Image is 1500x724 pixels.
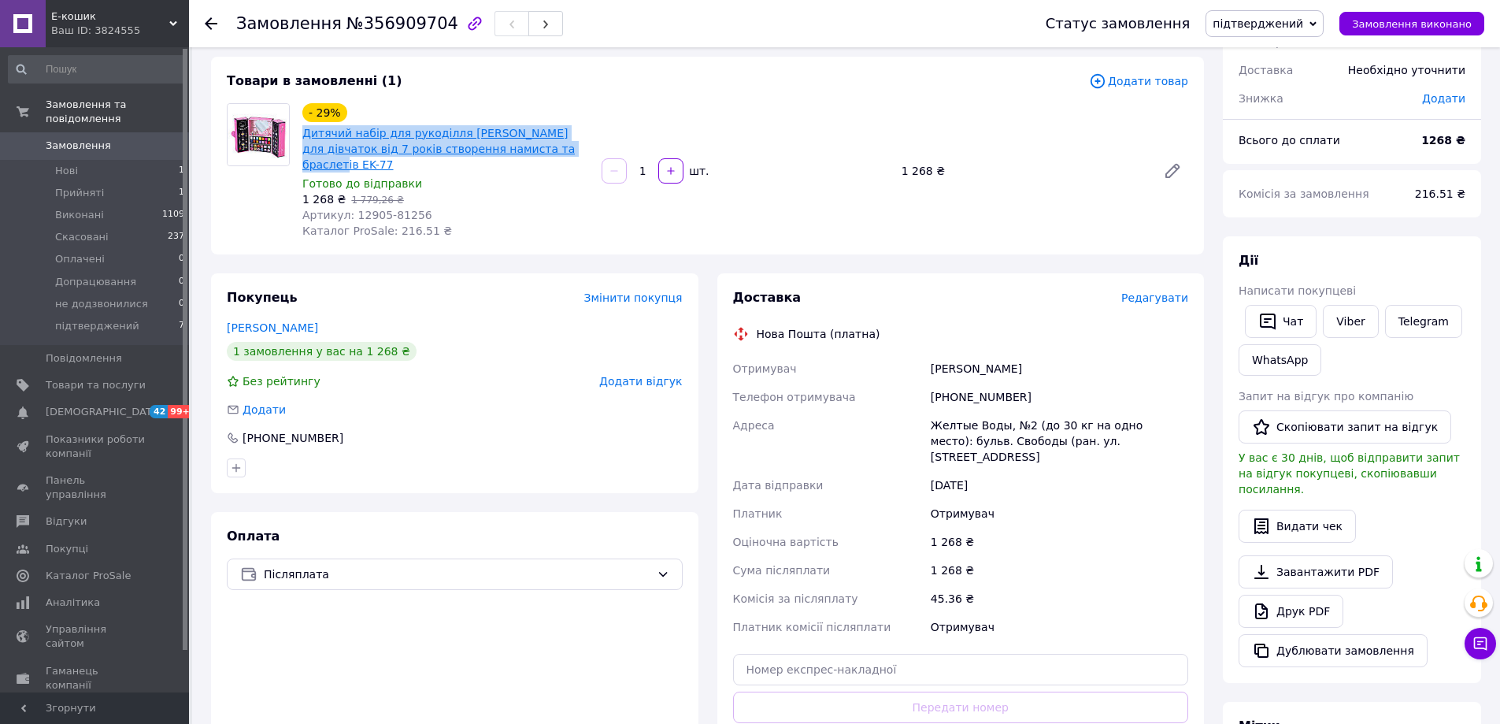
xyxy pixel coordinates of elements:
span: Артикул: 12905-81256 [302,209,432,221]
span: Відгуки [46,514,87,529]
span: 99+ [168,405,194,418]
button: Чат з покупцем [1465,628,1496,659]
span: Товари та послуги [46,378,146,392]
img: Дитячий набір для рукоділля Lesko для дівчаток від 7 років створення намиста та браслетів EK-77 [228,104,289,165]
span: Оплата [227,529,280,544]
a: Telegram [1385,305,1462,338]
div: 1 268 ₴ [895,160,1150,182]
span: 1 [179,164,184,178]
span: 237 [168,230,184,244]
div: [PERSON_NAME] [928,355,1191,383]
a: [PERSON_NAME] [227,321,318,334]
div: Ваш ID: 3824555 [51,24,189,38]
span: Гаманець компанії [46,664,146,692]
span: Платник [733,507,783,520]
span: №356909704 [346,14,458,33]
span: [DEMOGRAPHIC_DATA] [46,405,162,419]
span: 7 [179,319,184,333]
span: Платник комісії післяплати [733,621,891,633]
span: Нові [55,164,78,178]
div: 1 268 ₴ [928,528,1191,556]
span: Комісія за замовлення [1239,187,1369,200]
div: Отримувач [928,499,1191,528]
div: Необхідно уточнити [1339,53,1475,87]
span: Оціночна вартість [733,536,839,548]
span: Е-кошик [51,9,169,24]
span: 1 товар [1239,35,1283,48]
div: 1 268 ₴ [928,556,1191,585]
span: Готово до відправки [302,177,422,190]
a: Завантажити PDF [1239,555,1393,588]
b: 1268 ₴ [1421,134,1465,147]
span: Змінити покупця [584,291,683,304]
span: Доставка [1239,64,1293,76]
div: Нова Пошта (платна) [753,326,884,342]
button: Видати чек [1239,510,1356,543]
span: Каталог ProSale: 216.51 ₴ [302,225,452,237]
span: Додати [1422,92,1465,105]
span: Додати відгук [599,375,682,388]
span: Замовлення виконано [1352,18,1472,30]
span: Прийняті [55,186,104,200]
span: Отримувач [733,362,797,375]
span: Замовлення та повідомлення [46,98,189,126]
span: Покупець [227,290,298,305]
span: Знижка [1239,92,1283,105]
span: Додати [243,403,286,416]
span: Дата відправки [733,479,824,492]
div: 45.36 ₴ [928,585,1191,613]
span: Допрацювання [55,275,136,289]
span: Аналітика [46,596,100,610]
span: Товари в замовленні (1) [227,73,402,88]
span: Замовлення [46,139,111,153]
span: Показники роботи компанії [46,433,146,461]
span: У вас є 30 днів, щоб відправити запит на відгук покупцеві, скопіювавши посилання. [1239,451,1460,496]
span: Комісія за післяплату [733,592,858,605]
div: 1 замовлення у вас на 1 268 ₴ [227,342,417,361]
span: 0 [179,275,184,289]
span: Додати товар [1089,72,1188,90]
span: 1 268 ₴ [302,193,346,206]
div: [PHONE_NUMBER] [928,383,1191,411]
button: Дублювати замовлення [1239,634,1428,667]
span: Всього до сплати [1239,134,1340,147]
span: Запит на відгук про компанію [1239,390,1413,403]
div: [PHONE_NUMBER] [241,430,345,446]
span: підтверджений [55,319,139,333]
span: не додзвонилися [55,297,148,311]
span: Без рейтингу [243,375,320,388]
a: WhatsApp [1239,344,1321,376]
span: 1109 [162,208,184,222]
span: Телефон отримувача [733,391,856,403]
span: підтверджений [1213,17,1303,30]
div: - 29% [302,103,347,122]
span: Адреса [733,419,775,432]
span: 216.51 ₴ [1415,187,1465,200]
input: Номер експрес-накладної [733,654,1189,685]
span: 0 [179,297,184,311]
div: Желтые Воды, №2 (до 30 кг на одно место): бульв. Свободы (ран. ул. [STREET_ADDRESS] [928,411,1191,471]
span: Доставка [733,290,802,305]
a: Редагувати [1157,155,1188,187]
a: Друк PDF [1239,595,1343,628]
input: Пошук [8,55,186,84]
span: 1 [179,186,184,200]
span: 0 [179,252,184,266]
span: Виконані [55,208,104,222]
span: 1 779,26 ₴ [351,195,404,206]
div: шт. [685,163,710,179]
button: Замовлення виконано [1339,12,1484,35]
span: Дії [1239,253,1258,268]
button: Чат [1245,305,1317,338]
span: Оплачені [55,252,105,266]
span: Сума післяплати [733,564,831,577]
a: Viber [1323,305,1378,338]
span: Редагувати [1121,291,1188,304]
span: Каталог ProSale [46,569,131,583]
a: Дитячий набір для рукоділля [PERSON_NAME] для дівчаток від 7 років створення намиста та браслетів... [302,127,575,171]
span: Панель управління [46,473,146,502]
span: Скасовані [55,230,109,244]
button: Скопіювати запит на відгук [1239,410,1451,444]
div: Отримувач [928,613,1191,641]
span: Замовлення [236,14,342,33]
